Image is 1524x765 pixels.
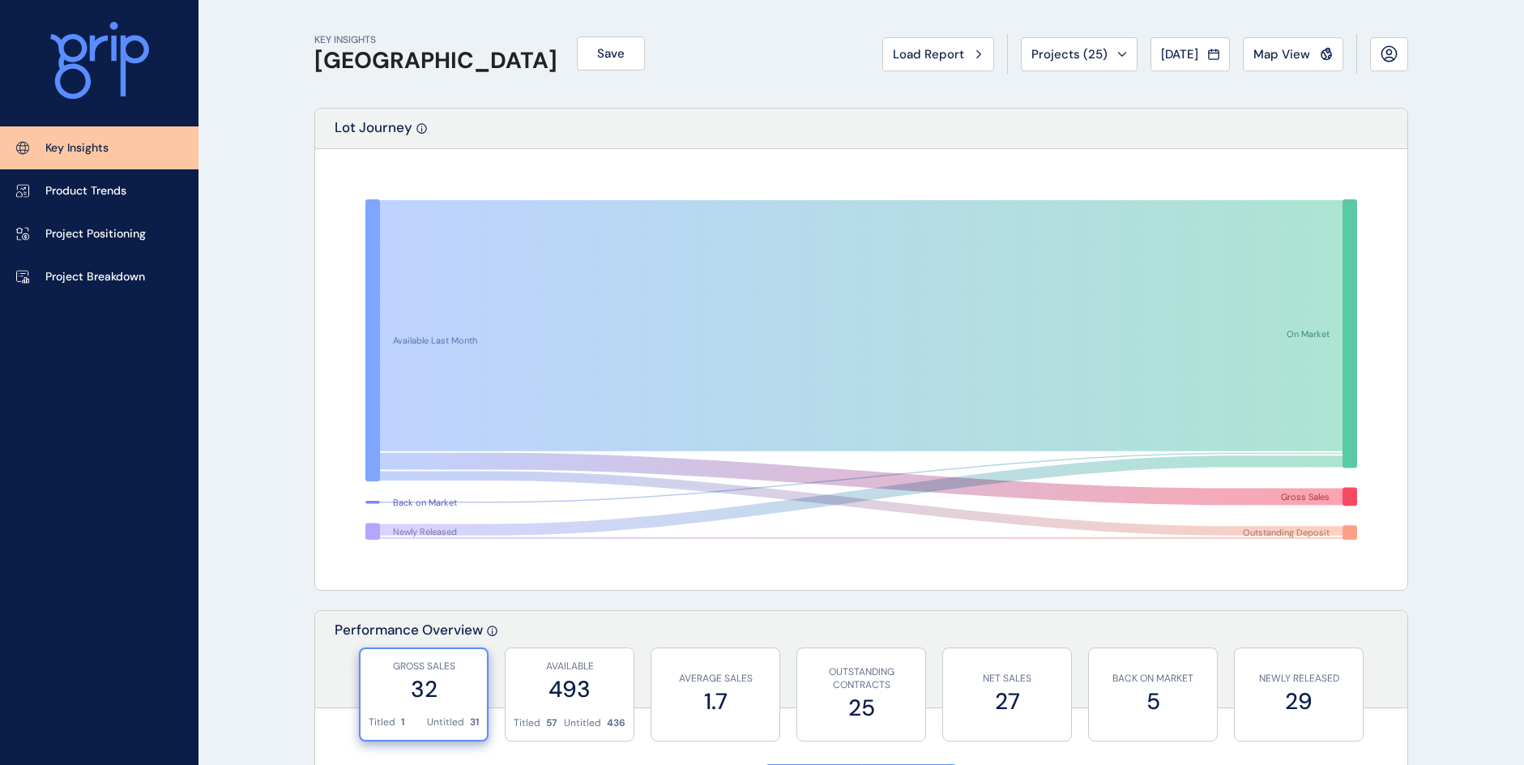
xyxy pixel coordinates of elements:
[1150,37,1230,71] button: [DATE]
[1031,46,1108,62] span: Projects ( 25 )
[45,140,109,156] p: Key Insights
[1243,37,1343,71] button: Map View
[514,716,540,730] p: Titled
[951,686,1063,717] label: 27
[45,226,146,242] p: Project Positioning
[1243,686,1355,717] label: 29
[1253,46,1310,62] span: Map View
[577,36,645,71] button: Save
[45,269,145,285] p: Project Breakdown
[1021,37,1138,71] button: Projects (25)
[660,672,771,686] p: AVERAGE SALES
[660,686,771,717] label: 1.7
[882,37,994,71] button: Load Report
[1161,46,1198,62] span: [DATE]
[401,716,404,729] p: 1
[607,716,625,730] p: 436
[314,33,557,47] p: KEY INSIGHTS
[805,665,917,693] p: OUTSTANDING CONTRACTS
[335,118,412,148] p: Lot Journey
[514,660,625,673] p: AVAILABLE
[1097,672,1209,686] p: BACK ON MARKET
[45,183,126,199] p: Product Trends
[1243,672,1355,686] p: NEWLY RELEASED
[546,716,557,730] p: 57
[369,716,395,729] p: Titled
[335,621,483,707] p: Performance Overview
[951,672,1063,686] p: NET SALES
[369,660,479,673] p: GROSS SALES
[893,46,964,62] span: Load Report
[514,673,625,705] label: 493
[564,716,601,730] p: Untitled
[314,47,557,75] h1: [GEOGRAPHIC_DATA]
[369,673,479,705] label: 32
[470,716,479,729] p: 31
[805,692,917,724] label: 25
[427,716,464,729] p: Untitled
[1097,686,1209,717] label: 5
[597,45,625,62] span: Save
